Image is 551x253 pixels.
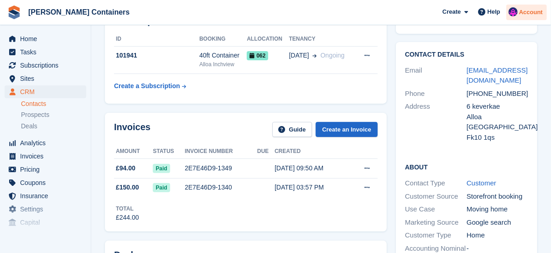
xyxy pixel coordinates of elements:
[114,78,186,95] a: Create a Subscription
[185,183,257,192] div: 2E7E46D9-1340
[467,132,528,143] div: Fk10 1qs
[405,101,467,142] div: Address
[467,230,528,241] div: Home
[5,190,86,202] a: menu
[20,203,75,216] span: Settings
[467,89,528,99] div: [PHONE_NUMBER]
[25,5,133,20] a: [PERSON_NAME] Containers
[20,32,75,45] span: Home
[5,32,86,45] a: menu
[467,191,528,202] div: Storefront booking
[5,85,86,98] a: menu
[405,217,467,228] div: Marketing Source
[405,89,467,99] div: Phone
[185,163,257,173] div: 2E7E46D9-1349
[272,122,312,137] a: Guide
[153,183,170,192] span: Paid
[467,66,528,84] a: [EMAIL_ADDRESS][DOMAIN_NAME]
[20,59,75,72] span: Subscriptions
[20,46,75,58] span: Tasks
[519,8,543,17] span: Account
[114,81,180,91] div: Create a Subscription
[442,7,461,16] span: Create
[5,46,86,58] a: menu
[289,51,309,60] span: [DATE]
[275,163,349,173] div: [DATE] 09:50 AM
[509,7,518,16] img: Claire Wilson
[20,216,75,229] span: Capital
[21,122,37,131] span: Deals
[467,112,528,122] div: Alloa
[153,144,185,159] th: Status
[488,7,500,16] span: Help
[467,179,496,187] a: Customer
[116,205,139,213] div: Total
[114,32,199,47] th: ID
[405,162,528,171] h2: About
[199,32,247,47] th: Booking
[405,191,467,202] div: Customer Source
[289,32,355,47] th: Tenancy
[5,150,86,163] a: menu
[257,144,275,159] th: Due
[275,183,349,192] div: [DATE] 03:57 PM
[20,176,75,189] span: Coupons
[405,51,528,58] h2: Contact Details
[405,65,467,86] div: Email
[116,213,139,222] div: £244.00
[153,164,170,173] span: Paid
[20,163,75,176] span: Pricing
[5,176,86,189] a: menu
[199,51,247,60] div: 40ft Container
[114,144,153,159] th: Amount
[5,137,86,149] a: menu
[21,110,86,120] a: Prospects
[247,32,289,47] th: Allocation
[5,72,86,85] a: menu
[7,5,21,19] img: stora-icon-8386f47178a22dfd0bd8f6a31ec36ba5ce8667c1dd55bd0f319d3a0aa187defe.svg
[21,100,86,108] a: Contacts
[467,204,528,215] div: Moving home
[275,144,349,159] th: Created
[21,121,86,131] a: Deals
[21,111,49,119] span: Prospects
[20,72,75,85] span: Sites
[116,183,139,192] span: £150.00
[5,216,86,229] a: menu
[405,230,467,241] div: Customer Type
[467,101,528,112] div: 6 keverkae
[467,122,528,132] div: [GEOGRAPHIC_DATA]
[5,203,86,216] a: menu
[185,144,257,159] th: Invoice number
[247,51,268,60] span: 062
[467,217,528,228] div: Google search
[405,204,467,215] div: Use Case
[5,59,86,72] a: menu
[116,163,135,173] span: £94.00
[405,178,467,189] div: Contact Type
[321,52,345,59] span: Ongoing
[114,51,199,60] div: 101941
[20,85,75,98] span: CRM
[316,122,378,137] a: Create an Invoice
[114,122,151,137] h2: Invoices
[20,137,75,149] span: Analytics
[199,60,247,69] div: Alloa Inchview
[20,190,75,202] span: Insurance
[20,150,75,163] span: Invoices
[5,163,86,176] a: menu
